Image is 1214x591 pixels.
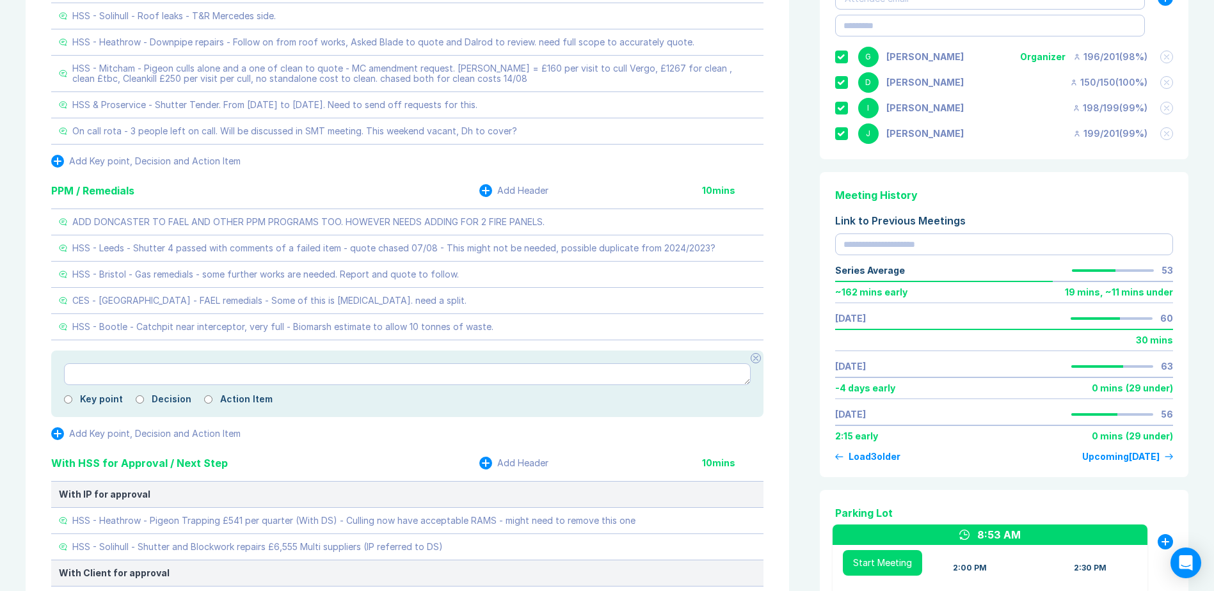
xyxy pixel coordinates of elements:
[1074,563,1106,573] div: 2:30 PM
[1162,265,1173,276] div: 53
[1136,335,1173,345] div: 30 mins
[835,313,866,324] a: [DATE]
[835,213,1173,228] div: Link to Previous Meetings
[72,516,635,526] div: HSS - Heathrow - Pigeon Trapping £541 per quarter (With DS) - Culling now have acceptable RAMS - ...
[497,458,548,468] div: Add Header
[1161,409,1173,420] div: 56
[1073,103,1147,113] div: 198 / 199 ( 99 %)
[479,457,548,469] button: Add Header
[69,156,241,166] div: Add Key point, Decision and Action Item
[835,265,905,276] div: Series Average
[1126,383,1173,393] div: ( 29 under )
[1070,77,1147,88] div: 150 / 150 ( 100 %)
[835,505,1173,521] div: Parking Lot
[152,394,191,404] label: Decision
[835,187,1173,203] div: Meeting History
[858,72,879,93] div: D
[702,458,763,468] div: 10 mins
[72,11,276,21] div: HSS - Solihull - Roof leaks - T&R Mercedes side.
[51,455,228,471] div: With HSS for Approval / Next Step
[72,542,443,552] div: HSS - Solihull - Shutter and Blockwork repairs £6,555 Multi suppliers (IP referred to DS)
[1170,548,1201,578] div: Open Intercom Messenger
[835,409,866,420] a: [DATE]
[835,452,900,462] button: Load3older
[858,47,879,67] div: G
[886,103,964,113] div: Iain Parnell
[886,77,964,88] div: David Hayter
[72,217,545,227] div: ADD DONCASTER TO FAEL AND OTHER PPM PROGRAMS TOO. HOWEVER NEEDS ADDING FOR 2 FIRE PANELS.
[59,568,756,578] div: With Client for approval
[1020,52,1066,62] div: Organizer
[51,427,241,440] button: Add Key point, Decision and Action Item
[1073,52,1147,62] div: 196 / 201 ( 98 %)
[479,184,548,197] button: Add Header
[702,185,763,196] div: 10 mins
[835,361,866,372] a: [DATE]
[1092,431,1123,441] div: 0 mins
[72,269,459,280] div: HSS - Bristol - Gas remedials - some further works are needed. Report and quote to follow.
[953,563,987,573] div: 2:00 PM
[51,155,241,168] button: Add Key point, Decision and Action Item
[1092,383,1123,393] div: 0 mins
[1082,452,1160,462] div: Upcoming [DATE]
[1065,287,1173,297] div: 19 mins , ~ 11 mins under
[72,243,715,253] div: HSS - Leeds - Shutter 4 passed with comments of a failed item - quote chased 07/08 - This might n...
[1082,452,1173,462] a: Upcoming[DATE]
[849,452,900,462] div: Load 3 older
[886,129,964,139] div: Jonny Welbourn
[72,100,477,110] div: HSS & Proservice - Shutter Tender. From [DATE] to [DATE]. Need to send off requests for this.
[1126,431,1173,441] div: ( 29 under )
[59,489,756,500] div: With IP for approval
[497,185,548,196] div: Add Header
[1161,361,1173,372] div: 63
[80,394,123,404] label: Key point
[835,287,907,297] div: ~ 162 mins early
[1073,129,1147,139] div: 199 / 201 ( 99 %)
[843,550,922,576] button: Start Meeting
[858,123,879,144] div: J
[1160,313,1173,324] div: 60
[72,37,694,47] div: HSS - Heathrow - Downpipe repairs - Follow on from roof works, Asked Blade to quote and Dalrod to...
[835,383,895,393] div: -4 days early
[69,429,241,439] div: Add Key point, Decision and Action Item
[72,295,467,306] div: CES - [GEOGRAPHIC_DATA] - FAEL remedials - Some of this is [MEDICAL_DATA]. need a split.
[858,98,879,118] div: I
[977,527,1021,542] div: 8:53 AM
[51,183,134,198] div: PPM / Remedials
[72,126,517,136] div: On call rota - 3 people left on call. Will be discussed in SMT meeting. This weekend vacant, Dh t...
[835,431,878,441] div: 2:15 early
[72,322,493,332] div: HSS - Bootle - Catchpit near interceptor, very full - Biomarsh estimate to allow 10 tonnes of waste.
[886,52,964,62] div: Gemma White
[220,394,273,404] label: Action Item
[72,63,756,84] div: HSS - Mitcham - Pigeon culls alone and a one of clean to quote - MC amendment request. [PERSON_NA...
